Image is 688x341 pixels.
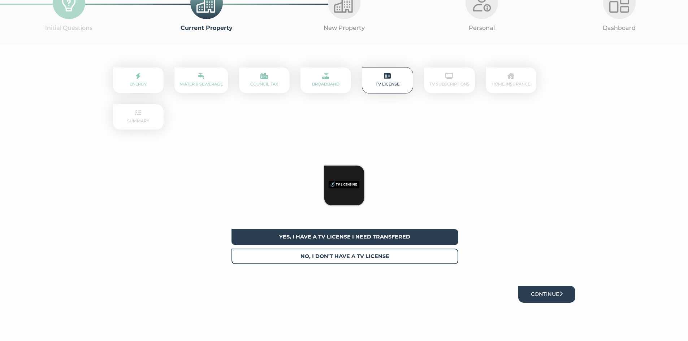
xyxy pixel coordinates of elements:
span: No, I don’t have a tv license [232,249,458,264]
p: TV License [362,67,413,93]
p: TV Subscriptions [424,67,475,93]
span: Yes, I have a tv license I need transfered [232,229,458,245]
p: Summary [113,104,164,130]
button: Continue [518,286,575,303]
p: Current Property [138,23,275,33]
p: Dashboard [550,23,688,33]
p: Home Insurance [486,67,536,93]
a: Energy [130,74,147,87]
a: Council Tax [250,74,278,87]
p: Personal [413,23,550,33]
a: Water & Sewerage [180,74,223,87]
a: Broadband [312,74,339,87]
img: TV License Logo [329,169,359,200]
p: New Property [275,23,413,33]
